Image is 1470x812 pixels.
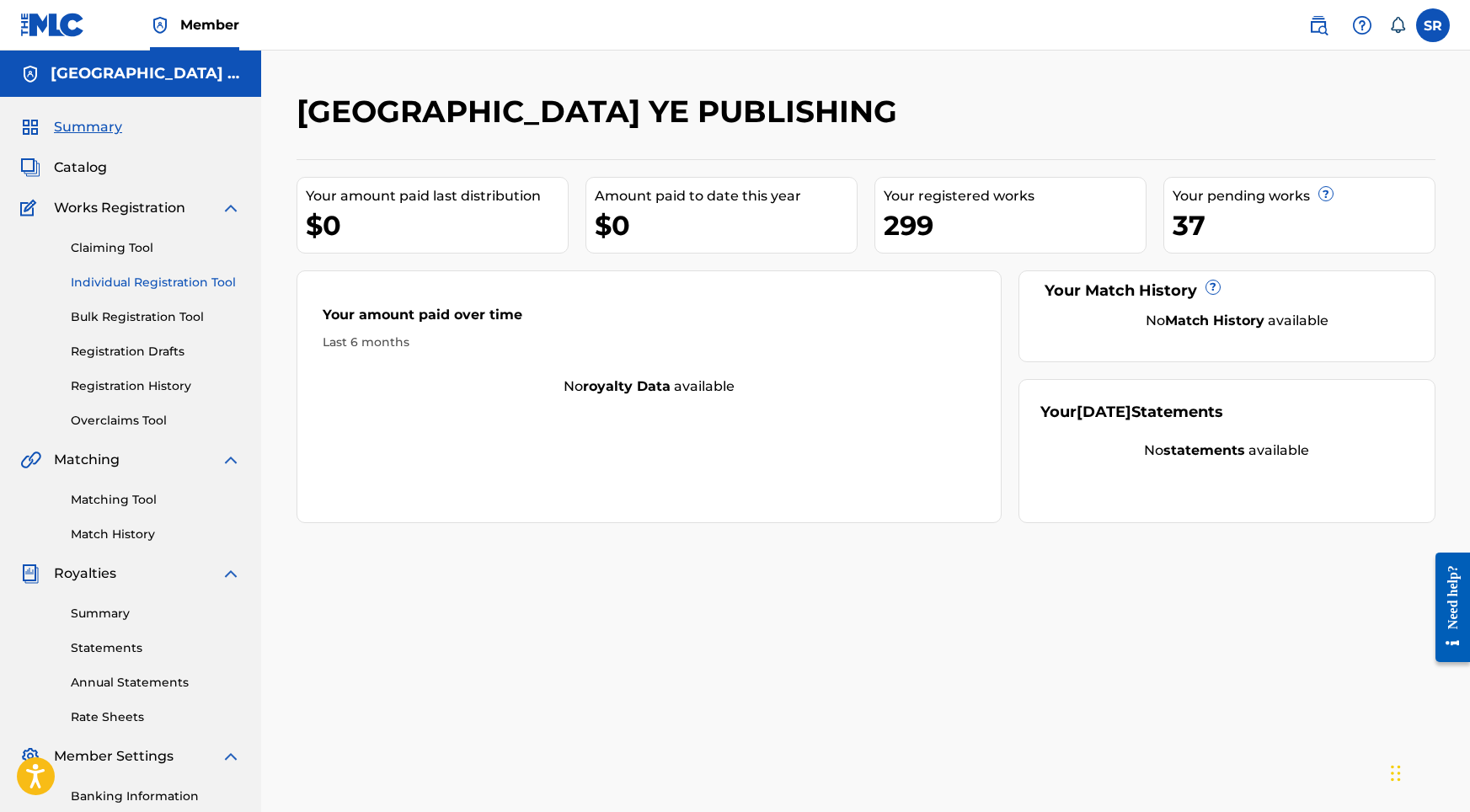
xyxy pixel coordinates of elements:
a: CatalogCatalog [20,158,107,178]
div: Your Statements [1040,401,1223,424]
img: expand [221,746,241,767]
span: Royalties [54,564,116,584]
div: $0 [595,206,857,244]
a: SummarySummary [20,117,122,137]
div: No available [1040,441,1414,461]
div: 299 [884,206,1146,244]
span: Summary [54,117,122,137]
a: Matching Tool [71,491,241,509]
img: Works Registration [20,198,42,218]
div: Last 6 months [323,334,976,351]
h5: SYDNEY YE PUBLISHING [51,64,241,83]
a: Overclaims Tool [71,412,241,430]
a: Bulk Registration Tool [71,308,241,326]
a: Registration Drafts [71,343,241,361]
span: Member [180,15,239,35]
img: expand [221,450,241,470]
div: User Menu [1416,8,1450,42]
img: Summary [20,117,40,137]
a: Public Search [1302,8,1335,42]
div: Drag [1391,748,1401,799]
img: Accounts [20,64,40,84]
img: help [1352,15,1372,35]
a: Rate Sheets [71,708,241,726]
img: expand [221,564,241,584]
span: Member Settings [54,746,174,767]
a: Annual Statements [71,674,241,692]
img: Top Rightsholder [150,15,170,35]
div: Notifications [1389,17,1406,34]
iframe: Resource Center [1423,538,1470,677]
span: [DATE] [1077,403,1131,421]
a: Banking Information [71,788,241,805]
span: Matching [54,450,120,470]
strong: statements [1163,442,1245,458]
strong: royalty data [583,378,671,394]
div: Amount paid to date this year [595,186,857,206]
div: Help [1345,8,1379,42]
div: Your amount paid over time [323,305,976,334]
span: Catalog [54,158,107,178]
div: 37 [1173,206,1435,244]
a: Registration History [71,377,241,395]
a: Statements [71,639,241,657]
div: No available [1061,311,1414,331]
img: Royalties [20,564,40,584]
span: ? [1206,280,1220,294]
img: Member Settings [20,746,40,767]
img: expand [221,198,241,218]
a: Match History [71,526,241,543]
img: MLC Logo [20,13,85,37]
div: No available [297,377,1002,397]
img: Matching [20,450,41,470]
a: Individual Registration Tool [71,274,241,291]
strong: Match History [1165,313,1264,329]
h2: [GEOGRAPHIC_DATA] YE PUBLISHING [297,93,906,131]
img: Catalog [20,158,40,178]
div: Your amount paid last distribution [306,186,568,206]
div: Your registered works [884,186,1146,206]
span: Works Registration [54,198,185,218]
div: $0 [306,206,568,244]
a: Summary [71,605,241,622]
div: Your Match History [1040,280,1414,302]
a: Claiming Tool [71,239,241,257]
span: ? [1319,187,1333,200]
img: search [1308,15,1328,35]
div: Your pending works [1173,186,1435,206]
iframe: Chat Widget [1386,731,1470,812]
